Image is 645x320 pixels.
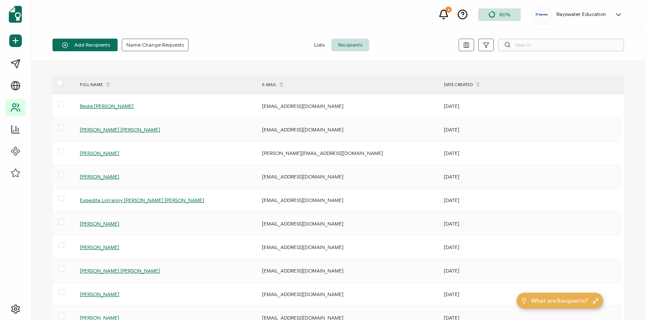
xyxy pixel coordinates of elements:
img: sertifier-logomark-colored.svg [9,6,22,23]
span: [PERSON_NAME] [PERSON_NAME] [80,268,160,274]
span: [DATE] [444,291,459,297]
span: [PERSON_NAME] [PERSON_NAME] [80,126,160,133]
div: FULL NAME [76,78,258,92]
div: 4 [446,7,451,13]
span: [DATE] [444,126,459,133]
span: [EMAIL_ADDRESS][DOMAIN_NAME] [262,197,343,203]
span: [DATE] [444,220,459,227]
span: [DATE] [444,103,459,109]
input: Search [498,39,624,51]
span: [EMAIL_ADDRESS][DOMAIN_NAME] [262,126,343,133]
span: [EMAIL_ADDRESS][DOMAIN_NAME] [262,268,343,274]
img: e421b917-46e4-4ebc-81ec-125abdc7015c.png [535,13,548,16]
span: [DATE] [444,244,459,250]
span: [EMAIL_ADDRESS][DOMAIN_NAME] [262,173,343,180]
span: [EMAIL_ADDRESS][DOMAIN_NAME] [262,291,343,297]
span: What are Recipients? [531,296,588,305]
span: [EMAIL_ADDRESS][DOMAIN_NAME] [262,244,343,250]
span: [DATE] [444,173,459,180]
div: E-MAIL [258,78,440,92]
span: [EMAIL_ADDRESS][DOMAIN_NAME] [262,103,343,109]
span: 80% [499,11,510,18]
span: [PERSON_NAME][EMAIL_ADDRESS][DOMAIN_NAME] [262,150,383,156]
span: [PERSON_NAME] [80,173,119,180]
span: [DATE] [444,268,459,274]
button: Add Recipients [52,39,118,51]
span: Expedita Lorranny [PERSON_NAME] [PERSON_NAME] [80,197,204,203]
span: [PERSON_NAME] [80,150,119,156]
span: Name Change Requests [126,42,184,47]
span: [PERSON_NAME] [80,220,119,227]
img: minimize-icon.svg [593,298,599,304]
button: Name Change Requests [122,39,189,51]
span: [DATE] [444,197,459,203]
span: Recipients [331,39,369,51]
span: [PERSON_NAME] [80,244,119,250]
iframe: Chat Widget [603,280,645,320]
span: Lists [307,39,331,51]
span: [DATE] [444,150,459,156]
span: [EMAIL_ADDRESS][DOMAIN_NAME] [262,220,343,227]
h5: Bayswater Education [556,11,606,17]
div: DATE CREATED [440,78,621,92]
span: [PERSON_NAME] [80,291,119,297]
span: Beste [PERSON_NAME] [80,103,134,109]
